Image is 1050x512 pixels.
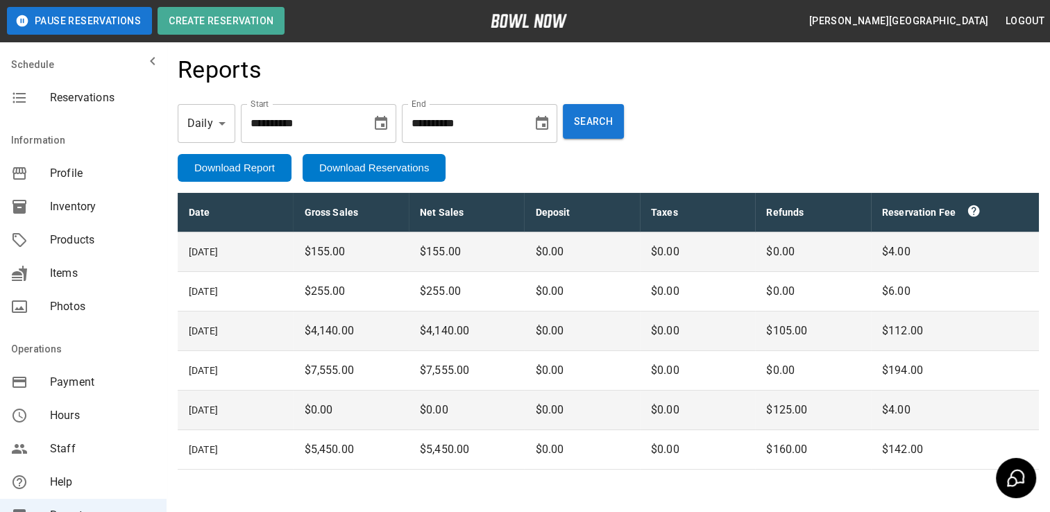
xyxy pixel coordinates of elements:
p: $0.00 [766,362,859,379]
button: Search [563,104,624,139]
span: Photos [50,298,155,315]
button: Download Reservations [303,154,446,182]
p: $6.00 [882,283,1028,300]
img: logo [491,14,567,28]
td: [DATE] [178,232,293,272]
th: Taxes [640,193,755,232]
p: $0.00 [651,402,744,418]
p: $155.00 [420,244,513,260]
th: Gross Sales [293,193,408,232]
button: Logout [1000,8,1050,34]
p: $105.00 [766,323,859,339]
span: Reservations [50,89,155,106]
p: $0.00 [535,323,628,339]
span: Help [50,474,155,490]
p: $5,450.00 [420,441,513,458]
p: $0.00 [535,402,628,418]
td: [DATE] [178,430,293,470]
span: Inventory [50,198,155,215]
span: Profile [50,165,155,182]
p: $0.00 [535,283,628,300]
button: Choose date, selected date is Aug 21, 2025 [528,110,556,137]
p: $4,140.00 [420,323,513,339]
div: Reservation Fee [882,204,1028,221]
th: Deposit [524,193,639,232]
p: $155.00 [304,244,397,260]
p: $0.00 [535,441,628,458]
p: $4,140.00 [304,323,397,339]
p: $125.00 [766,402,859,418]
p: $0.00 [651,283,744,300]
p: $7,555.00 [420,362,513,379]
span: Hours [50,407,155,424]
table: sticky table [178,193,1039,470]
td: [DATE] [178,272,293,312]
td: [DATE] [178,351,293,391]
p: $5,450.00 [304,441,397,458]
p: $0.00 [651,323,744,339]
td: [DATE] [178,391,293,430]
p: $0.00 [651,244,744,260]
span: Products [50,232,155,248]
p: $0.00 [535,362,628,379]
p: $0.00 [304,402,397,418]
span: Payment [50,374,155,391]
p: $0.00 [766,283,859,300]
p: $0.00 [420,402,513,418]
p: $255.00 [304,283,397,300]
span: Staff [50,441,155,457]
p: $142.00 [882,441,1028,458]
p: $194.00 [882,362,1028,379]
p: $0.00 [766,244,859,260]
p: $7,555.00 [304,362,397,379]
button: Download Report [178,154,291,182]
p: $112.00 [882,323,1028,339]
svg: Reservation fees paid directly to BowlNow by customer [967,204,981,218]
p: $255.00 [420,283,513,300]
th: Date [178,193,293,232]
button: [PERSON_NAME][GEOGRAPHIC_DATA] [804,8,994,34]
th: Net Sales [409,193,524,232]
p: $4.00 [882,402,1028,418]
p: $0.00 [651,441,744,458]
th: Refunds [755,193,870,232]
span: Items [50,265,155,282]
button: Choose date, selected date is Aug 14, 2025 [367,110,395,137]
div: Daily [178,104,235,143]
button: Create Reservation [158,7,285,35]
p: $160.00 [766,441,859,458]
h4: Reports [178,56,262,85]
button: Pause Reservations [7,7,152,35]
p: $0.00 [651,362,744,379]
p: $4.00 [882,244,1028,260]
p: $0.00 [535,244,628,260]
td: [DATE] [178,312,293,351]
